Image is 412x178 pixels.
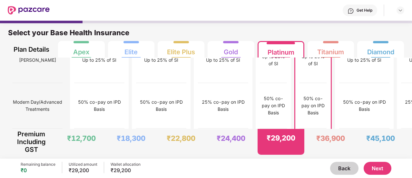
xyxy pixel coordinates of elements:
[69,162,97,167] div: Utilized amount
[267,133,295,142] div: ₹29,200
[124,43,138,56] div: Elite
[67,134,96,143] div: ₹12,700
[69,167,97,173] div: ₹29,200
[260,53,287,67] div: Up to 25% of SI
[136,99,186,113] div: 50% co-pay on IPD Basis
[260,95,287,116] div: 50% co-pay on IPD Basis
[299,95,327,116] div: 50% co-pay on IPD Basis
[19,54,56,66] span: [PERSON_NAME]
[317,43,344,56] div: Titanium
[12,96,63,115] span: Modern Day/Advanced Treatments
[366,134,395,143] div: ₹45,100
[347,57,381,64] div: Up to 25% of SI
[111,162,141,167] div: Wallet allocation
[82,57,116,64] div: Up to 25% of SI
[367,43,394,56] div: Diamond
[357,8,372,13] div: Get Help
[330,162,358,175] button: Back
[111,167,141,173] div: ₹29,200
[117,134,145,143] div: ₹18,300
[398,8,403,13] img: svg+xml;base64,PHN2ZyBpZD0iRHJvcGRvd24tMzJ4MzIiIHhtbG5zPSJodHRwOi8vd3d3LnczLm9yZy8yMDAwL3N2ZyIgd2...
[167,134,195,143] div: ₹22,800
[316,134,345,143] div: ₹36,900
[21,162,55,167] div: Remaining balance
[8,28,404,41] div: Select your Base Health Insurance
[74,99,124,113] div: 50% co-pay on IPD Basis
[217,134,245,143] div: ₹24,400
[12,129,51,155] div: Premium Including GST
[364,162,391,175] button: Next
[299,53,327,67] div: Up to 25% of SI
[348,8,354,14] img: svg+xml;base64,PHN2ZyBpZD0iSGVscC0zMngzMiIgeG1sbnM9Imh0dHA6Ly93d3cudzMub3JnLzIwMDAvc3ZnIiB3aWR0aD...
[224,43,238,56] div: Gold
[8,6,50,15] img: New Pazcare Logo
[339,99,389,113] div: 50% co-pay on IPD Basis
[268,43,294,56] div: Platinum
[198,99,248,113] div: 25% co-pay on IPD Basis
[21,167,55,173] div: ₹0
[144,57,178,64] div: Up to 25% of SI
[12,41,51,58] div: Plan Details
[206,57,240,64] div: Up to 25% of SI
[167,43,195,56] div: Elite Plus
[73,43,89,56] div: Apex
